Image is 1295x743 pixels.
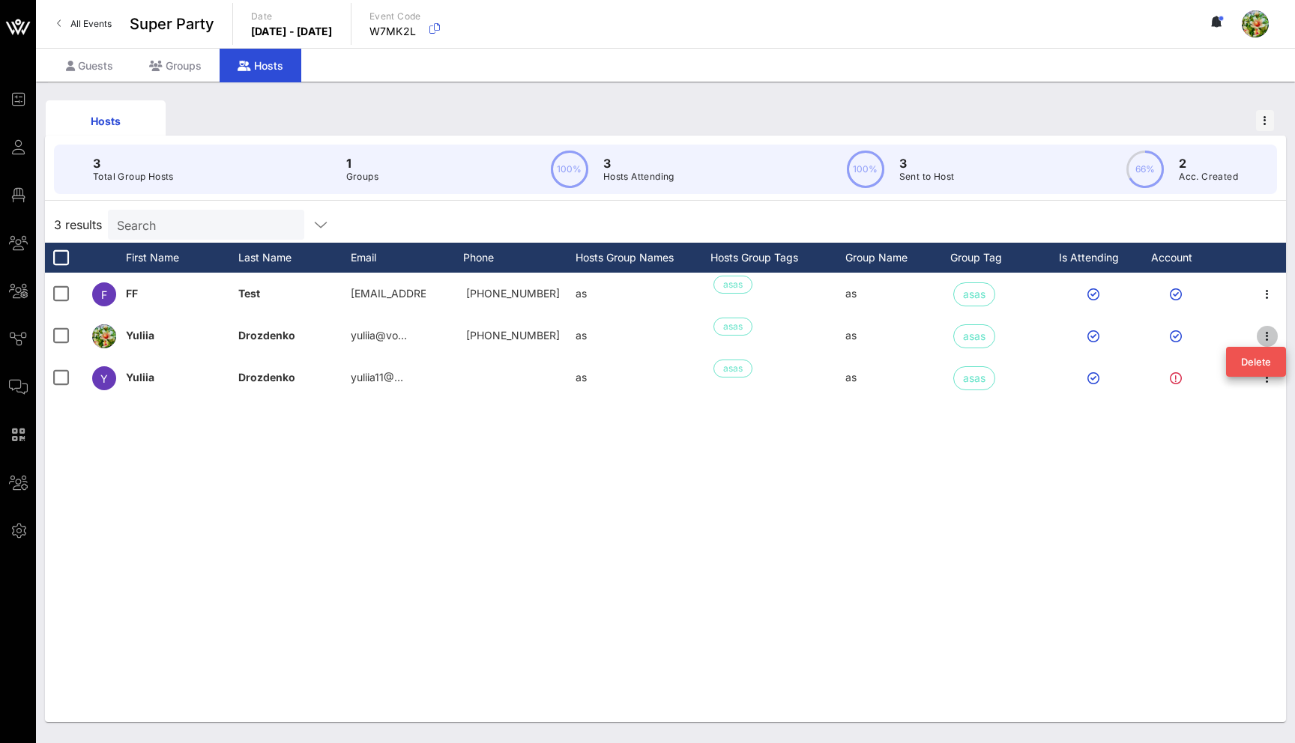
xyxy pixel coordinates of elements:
[238,287,260,300] span: Test
[130,13,214,35] span: Super Party
[369,24,421,39] p: W7MK2L
[351,315,407,357] p: yuliia@vo…
[238,243,351,273] div: Last Name
[346,169,378,184] p: Groups
[576,287,587,300] span: as
[950,243,1055,273] div: Group Tag
[845,243,950,273] div: Group Name
[963,283,985,306] span: asas
[57,113,154,129] div: Hosts
[603,154,674,172] p: 3
[463,243,576,273] div: Phone
[54,216,102,234] span: 3 results
[466,287,560,300] span: +12023332233
[899,154,955,172] p: 3
[576,243,710,273] div: Hosts Group Names
[126,287,138,300] span: FF
[1179,169,1238,184] p: Acc. Created
[351,357,403,398] p: yuliia11@…
[963,367,985,389] span: asas
[238,371,295,383] span: Drozdenko
[126,371,154,383] span: Yuliia
[238,329,295,342] span: Drozdenko
[576,371,587,383] span: as
[48,49,131,82] div: Guests
[126,329,154,342] span: Yuliia
[466,329,560,342] span: +5567999556132
[723,360,743,377] span: asas
[845,287,857,300] span: as
[1241,356,1271,368] div: Delete
[723,276,743,293] span: asas
[899,169,955,184] p: Sent to Host
[131,49,220,82] div: Groups
[70,18,112,29] span: All Events
[126,243,238,273] div: First Name
[251,9,333,24] p: Date
[576,329,587,342] span: as
[100,372,108,385] span: Y
[101,288,107,301] span: F
[251,24,333,39] p: [DATE] - [DATE]
[346,154,378,172] p: 1
[710,243,845,273] div: Hosts Group Tags
[1055,243,1138,273] div: Is Attending
[351,243,463,273] div: Email
[93,154,174,172] p: 3
[369,9,421,24] p: Event Code
[845,329,857,342] span: as
[603,169,674,184] p: Hosts Attending
[351,273,426,315] p: [EMAIL_ADDRESS][DOMAIN_NAME]
[1179,154,1238,172] p: 2
[963,325,985,348] span: asas
[220,49,301,82] div: Hosts
[93,169,174,184] p: Total Group Hosts
[1138,243,1220,273] div: Account
[48,12,121,36] a: All Events
[723,318,743,335] span: asas
[845,371,857,383] span: as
